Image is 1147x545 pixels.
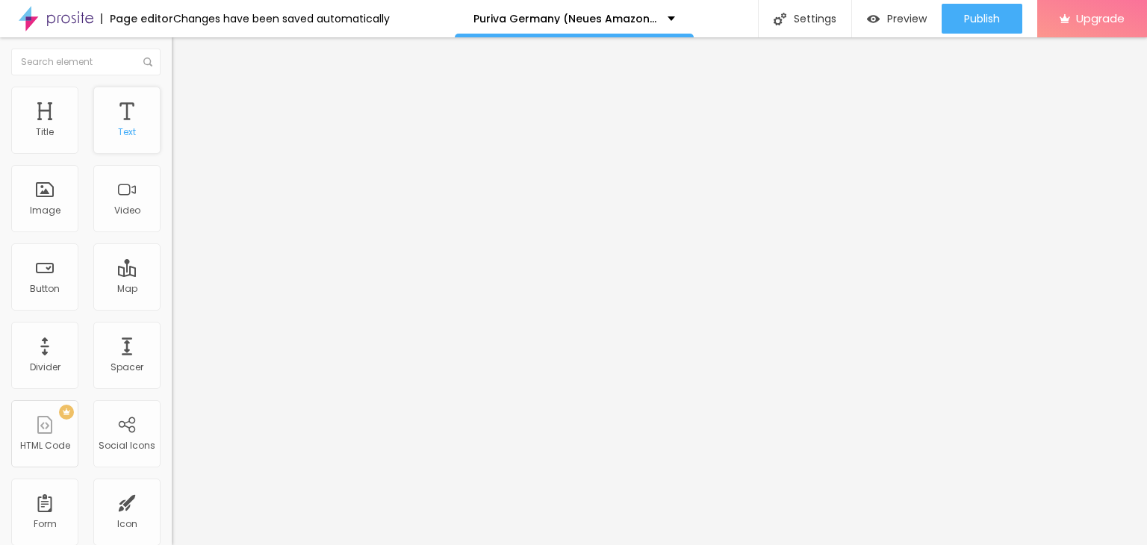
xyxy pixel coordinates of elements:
button: Publish [942,4,1022,34]
span: Publish [964,13,1000,25]
div: Form [34,519,57,529]
div: Text [118,127,136,137]
div: Icon [117,519,137,529]
img: view-1.svg [867,13,880,25]
img: Icone [774,13,786,25]
div: Map [117,284,137,294]
button: Preview [852,4,942,34]
div: Changes have been saved automatically [173,13,390,24]
div: Image [30,205,60,216]
span: Upgrade [1076,12,1125,25]
div: HTML Code [20,440,70,451]
span: Preview [887,13,927,25]
iframe: Editor [172,37,1147,545]
input: Search element [11,49,161,75]
div: Title [36,127,54,137]
div: Divider [30,362,60,373]
div: Video [114,205,140,216]
div: Social Icons [99,440,155,451]
div: Button [30,284,60,294]
div: Spacer [111,362,143,373]
img: Icone [143,57,152,66]
div: Page editor [101,13,173,24]
p: Puriva Germany (Neues Amazon 2025) Ehrliche Meinungen echter Benutzer! [473,13,656,24]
